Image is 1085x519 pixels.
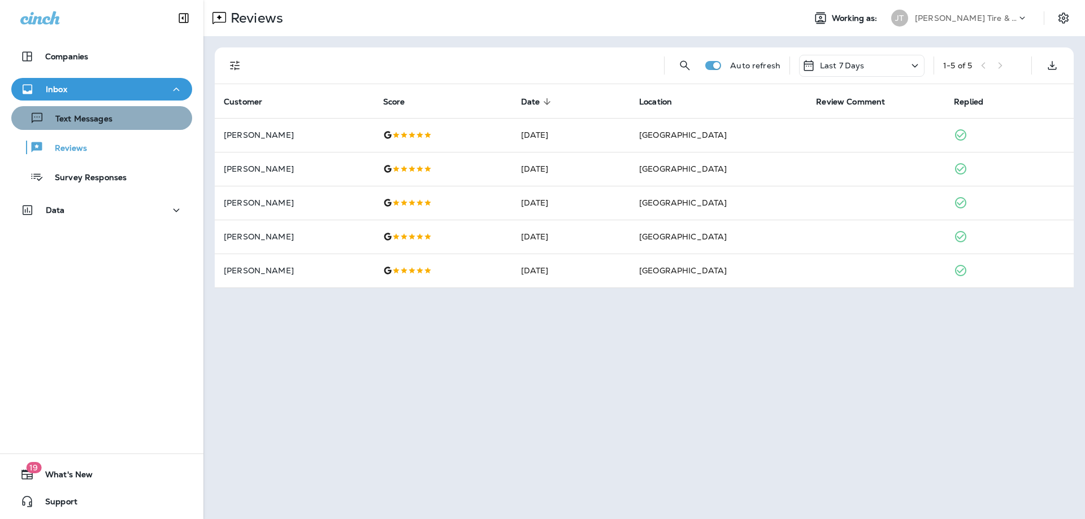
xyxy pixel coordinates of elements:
p: Reviews [226,10,283,27]
span: Score [383,97,405,107]
button: Reviews [11,136,192,159]
p: Text Messages [44,114,112,125]
span: Location [639,97,687,107]
button: Search Reviews [674,54,696,77]
button: Settings [1053,8,1074,28]
p: Last 7 Days [820,61,865,70]
button: Support [11,490,192,513]
button: Inbox [11,78,192,101]
span: Support [34,497,77,511]
span: Replied [954,97,983,107]
button: Filters [224,54,246,77]
p: [PERSON_NAME] [224,232,365,241]
p: Auto refresh [730,61,780,70]
div: JT [891,10,908,27]
td: [DATE] [512,254,630,287]
p: [PERSON_NAME] [224,164,365,173]
span: Date [521,97,555,107]
span: 19 [26,462,41,473]
span: Working as: [832,14,880,23]
span: Location [639,97,672,107]
div: 1 - 5 of 5 [943,61,972,70]
span: Review Comment [816,97,885,107]
p: Companies [45,52,88,61]
button: Export as CSV [1041,54,1064,77]
p: Inbox [46,85,67,94]
span: Customer [224,97,277,107]
p: Survey Responses [44,173,127,184]
td: [DATE] [512,186,630,220]
span: [GEOGRAPHIC_DATA] [639,198,727,208]
span: [GEOGRAPHIC_DATA] [639,232,727,242]
span: What's New [34,470,93,483]
button: 19What's New [11,463,192,486]
button: Text Messages [11,106,192,130]
span: [GEOGRAPHIC_DATA] [639,164,727,174]
p: [PERSON_NAME] Tire & Auto [915,14,1017,23]
p: [PERSON_NAME] [224,198,365,207]
span: Replied [954,97,998,107]
p: [PERSON_NAME] [224,130,365,139]
button: Companies [11,45,192,68]
span: Score [383,97,420,107]
button: Collapse Sidebar [168,7,199,29]
span: Review Comment [816,97,900,107]
span: Date [521,97,540,107]
span: [GEOGRAPHIC_DATA] [639,130,727,140]
span: [GEOGRAPHIC_DATA] [639,265,727,276]
td: [DATE] [512,118,630,152]
span: Customer [224,97,262,107]
button: Data [11,199,192,221]
td: [DATE] [512,220,630,254]
p: [PERSON_NAME] [224,266,365,275]
p: Data [46,206,65,215]
p: Reviews [44,143,87,154]
button: Survey Responses [11,165,192,189]
td: [DATE] [512,152,630,186]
